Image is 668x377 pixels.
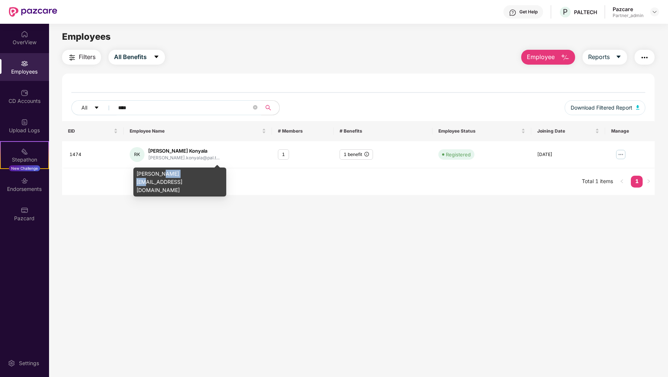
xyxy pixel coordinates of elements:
img: svg+xml;base64,PHN2ZyBpZD0iU2V0dGluZy0yMHgyMCIgeG1sbnM9Imh0dHA6Ly93d3cudzMub3JnLzIwMDAvc3ZnIiB3aW... [8,360,15,367]
img: svg+xml;base64,PHN2ZyB4bWxucz0iaHR0cDovL3d3dy53My5vcmcvMjAwMC9zdmciIHdpZHRoPSIyNCIgaGVpZ2h0PSIyNC... [640,53,649,62]
th: Employee Name [124,121,272,141]
img: svg+xml;base64,PHN2ZyBpZD0iRW5kb3JzZW1lbnRzIiB4bWxucz0iaHR0cDovL3d3dy53My5vcmcvMjAwMC9zdmciIHdpZH... [21,177,28,185]
li: 1 [631,176,643,188]
button: Filters [62,50,101,65]
span: All [81,104,87,112]
button: Download Filtered Report [565,100,646,115]
th: # Benefits [334,121,432,141]
img: svg+xml;base64,PHN2ZyB4bWxucz0iaHR0cDovL3d3dy53My5vcmcvMjAwMC9zdmciIHdpZHRoPSIyMSIgaGVpZ2h0PSIyMC... [21,148,28,155]
div: [PERSON_NAME].konyala@pal.t... [148,155,220,162]
img: New Pazcare Logo [9,7,57,17]
span: EID [68,128,112,134]
span: Employee Name [130,128,260,134]
span: Joining Date [537,128,594,134]
span: close-circle [253,105,257,110]
div: New Challenge [9,165,40,171]
img: svg+xml;base64,PHN2ZyBpZD0iRHJvcGRvd24tMzJ4MzIiIHhtbG5zPSJodHRwOi8vd3d3LnczLm9yZy8yMDAwL3N2ZyIgd2... [652,9,658,15]
li: Next Page [643,176,655,188]
div: [PERSON_NAME] Konyala [148,147,220,155]
img: svg+xml;base64,PHN2ZyB4bWxucz0iaHR0cDovL3d3dy53My5vcmcvMjAwMC9zdmciIHhtbG5zOnhsaW5rPSJodHRwOi8vd3... [636,105,640,110]
span: Download Filtered Report [571,104,632,112]
button: All Benefitscaret-down [108,50,165,65]
span: search [261,105,276,111]
div: Stepathon [1,156,48,163]
th: EID [62,121,124,141]
img: svg+xml;base64,PHN2ZyBpZD0iSGVscC0zMngzMiIgeG1sbnM9Imh0dHA6Ly93d3cudzMub3JnLzIwMDAvc3ZnIiB3aWR0aD... [509,9,516,16]
div: Pazcare [613,6,643,13]
div: [PERSON_NAME][EMAIL_ADDRESS][DOMAIN_NAME] [133,168,226,196]
img: manageButton [615,149,627,160]
div: Settings [17,360,41,367]
th: Joining Date [531,121,605,141]
div: PALTECH [574,9,597,16]
img: svg+xml;base64,PHN2ZyBpZD0iVXBsb2FkX0xvZ3MiIGRhdGEtbmFtZT0iVXBsb2FkIExvZ3MiIHhtbG5zPSJodHRwOi8vd3... [21,118,28,126]
img: svg+xml;base64,PHN2ZyBpZD0iRW1wbG95ZWVzIiB4bWxucz0iaHR0cDovL3d3dy53My5vcmcvMjAwMC9zdmciIHdpZHRoPS... [21,60,28,67]
a: 1 [631,176,643,187]
button: Reportscaret-down [583,50,627,65]
span: left [620,179,624,183]
img: svg+xml;base64,PHN2ZyBpZD0iUGF6Y2FyZCIgeG1sbnM9Imh0dHA6Ly93d3cudzMub3JnLzIwMDAvc3ZnIiB3aWR0aD0iMj... [21,207,28,214]
span: right [646,179,651,183]
img: svg+xml;base64,PHN2ZyB4bWxucz0iaHR0cDovL3d3dy53My5vcmcvMjAwMC9zdmciIHdpZHRoPSIyNCIgaGVpZ2h0PSIyNC... [68,53,77,62]
span: caret-down [94,105,99,111]
span: Employee [527,52,555,62]
span: Employee Status [438,128,520,134]
span: Employees [62,31,111,42]
span: Filters [79,52,95,62]
th: Employee Status [432,121,531,141]
li: Total 1 items [582,176,613,188]
div: RK [130,147,145,162]
button: search [261,100,280,115]
th: # Members [272,121,334,141]
span: caret-down [616,54,622,61]
img: svg+xml;base64,PHN2ZyB4bWxucz0iaHR0cDovL3d3dy53My5vcmcvMjAwMC9zdmciIHhtbG5zOnhsaW5rPSJodHRwOi8vd3... [561,53,570,62]
img: svg+xml;base64,PHN2ZyBpZD0iQ0RfQWNjb3VudHMiIGRhdGEtbmFtZT0iQ0QgQWNjb3VudHMiIHhtbG5zPSJodHRwOi8vd3... [21,89,28,97]
div: [DATE] [537,151,599,158]
button: right [643,176,655,188]
span: caret-down [153,54,159,61]
div: Partner_admin [613,13,643,19]
div: 1 [278,149,289,160]
th: Manage [605,121,655,141]
span: Reports [588,52,610,62]
img: svg+xml;base64,PHN2ZyBpZD0iSG9tZSIgeG1sbnM9Imh0dHA6Ly93d3cudzMub3JnLzIwMDAvc3ZnIiB3aWR0aD0iMjAiIG... [21,30,28,38]
button: left [616,176,628,188]
div: Registered [446,151,471,158]
div: 1 benefit [340,149,373,160]
span: All Benefits [114,52,147,62]
li: Previous Page [616,176,628,188]
div: 1474 [69,151,118,158]
button: Allcaret-down [71,100,117,115]
span: info-circle [364,152,369,156]
button: Employee [521,50,575,65]
span: close-circle [253,104,257,111]
span: P [563,7,568,16]
div: Get Help [519,9,538,15]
